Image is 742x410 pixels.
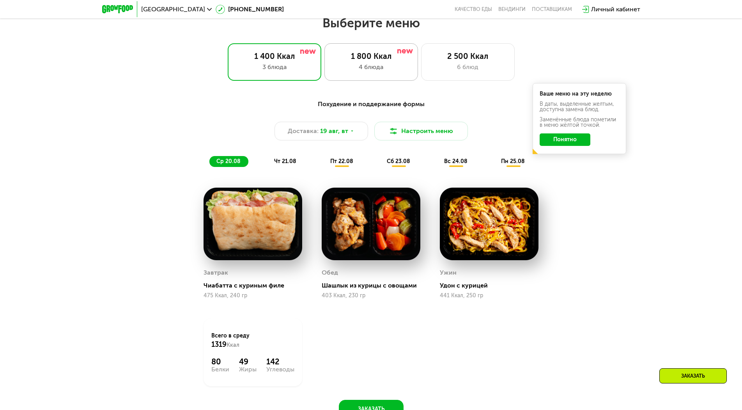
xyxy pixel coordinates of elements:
[227,342,239,348] span: Ккал
[216,158,241,165] span: ср 20.08
[659,368,727,383] div: Заказать
[274,158,296,165] span: чт 21.08
[211,332,294,349] div: Всего в среду
[266,366,294,373] div: Углеводы
[374,122,468,140] button: Настроить меню
[429,62,506,72] div: 6 блюд
[330,158,353,165] span: пт 22.08
[444,158,468,165] span: вс 24.08
[211,340,227,349] span: 1319
[322,282,427,289] div: Шашлык из курицы с овощами
[322,267,338,279] div: Обед
[204,267,228,279] div: Завтрак
[501,158,525,165] span: пн 25.08
[387,158,410,165] span: сб 23.08
[320,126,348,136] span: 19 авг, вт
[333,51,410,61] div: 1 800 Ккал
[25,15,717,31] h2: Выберите меню
[540,117,619,128] div: Заменённые блюда пометили в меню жёлтой точкой.
[211,357,229,366] div: 80
[540,91,619,97] div: Ваше меню на эту неделю
[266,357,294,366] div: 142
[204,293,302,299] div: 475 Ккал, 240 гр
[216,5,284,14] a: [PHONE_NUMBER]
[540,133,590,146] button: Понятно
[141,6,205,12] span: [GEOGRAPHIC_DATA]
[333,62,410,72] div: 4 блюда
[532,6,572,12] div: поставщикам
[211,366,229,373] div: Белки
[288,126,319,136] span: Доставка:
[440,293,538,299] div: 441 Ккал, 250 гр
[440,267,457,279] div: Ужин
[540,101,619,112] div: В даты, выделенные желтым, доступна замена блюд.
[455,6,492,12] a: Качество еды
[239,357,257,366] div: 49
[239,366,257,373] div: Жиры
[440,282,545,289] div: Удон с курицей
[204,282,308,289] div: Чиабатта с куриным филе
[429,51,506,61] div: 2 500 Ккал
[236,62,313,72] div: 3 блюда
[498,6,526,12] a: Вендинги
[322,293,420,299] div: 403 Ккал, 230 гр
[236,51,313,61] div: 1 400 Ккал
[140,99,602,109] div: Похудение и поддержание формы
[591,5,640,14] div: Личный кабинет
